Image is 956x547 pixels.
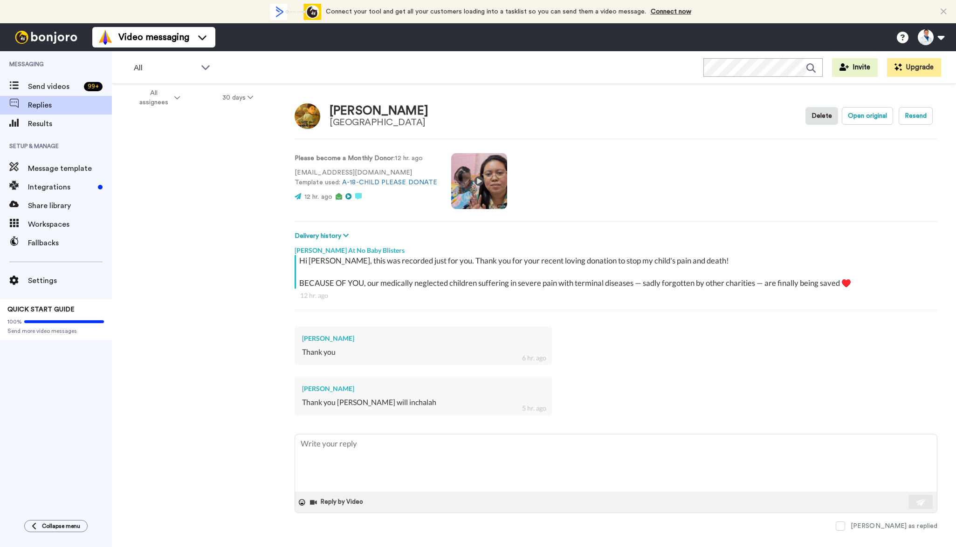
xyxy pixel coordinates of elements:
[147,135,230,142] span: Please become a Monthly Donor
[651,8,691,15] a: Connect now
[28,163,112,174] span: Message template
[147,190,230,200] span: [PERSON_NAME]
[28,237,112,249] span: Fallbacks
[147,386,230,395] span: [PERSON_NAME]
[112,414,276,447] a: [PERSON_NAME]Please become a Monthly Donor[DATE]
[112,382,276,414] a: [PERSON_NAME]Please become a Monthly Donor[DATE]
[112,219,276,251] a: [PERSON_NAME]Please become a Monthly Donor19 hr. ago
[119,452,142,475] img: 6e9fc233-cd3a-4c83-a38c-7b5817e94137-thumb.jpg
[147,256,230,265] span: [PERSON_NAME]
[28,81,80,92] span: Send videos
[119,484,142,507] img: 072a3d34-4a98-4bc0-a575-fed6a7efae8b-thumb.jpg
[851,521,937,531] div: [PERSON_NAME] as replied
[842,107,893,125] button: Open original
[147,330,202,338] span: 1
[147,493,230,500] span: Please become a Monthly Donor
[7,327,104,335] span: Send more video messages
[112,251,276,284] a: [PERSON_NAME]Please become a Monthly Donor[DATE]
[147,419,230,428] span: [PERSON_NAME]
[11,31,81,44] img: bj-logo-header-white.svg
[119,158,142,182] img: dbb72b09-a3d1-41c2-a769-f3b75ddbe522-thumb.jpg
[134,62,196,74] span: All
[84,82,103,91] div: 99 +
[522,353,546,363] div: 6 hr. ago
[28,118,112,129] span: Results
[147,167,230,175] span: Please become a Monthly Donor
[239,492,271,500] div: [DATE]
[239,297,271,304] div: [DATE]
[28,200,112,211] span: Share library
[887,58,941,77] button: Upgrade
[832,58,878,77] a: Invite
[147,297,230,305] span: Please become a Monthly Donor
[112,349,276,382] a: [PERSON_NAME]Please become a Monthly Donor[DATE]
[326,8,646,15] span: Connect your tool and get all your customers loading into a tasklist so you can send them a video...
[239,231,271,239] div: 19 hr. ago
[118,31,189,44] span: Video messaging
[330,104,428,118] div: [PERSON_NAME]
[239,166,271,174] div: 19 hr. ago
[147,200,230,207] span: Please become a Monthly Donor
[805,107,838,125] button: Delete
[299,255,935,289] div: Hi [PERSON_NAME], this was recorded just for you. Thank you for your recent loving donation to st...
[302,334,544,343] div: [PERSON_NAME]
[147,125,230,135] span: [PERSON_NAME]
[302,384,544,393] div: [PERSON_NAME]
[112,112,276,121] div: Replies
[7,318,22,325] span: 100%
[147,353,230,363] span: [PERSON_NAME]
[302,347,544,358] div: Thank you
[119,419,142,442] img: 097832a8-6c7e-4bf5-bdbc-42a79434bb8e-thumb.jpg
[147,321,202,330] span: [PERSON_NAME]
[28,219,112,230] span: Workspaces
[119,517,142,540] img: 04cea0dc-47b6-4d4b-87c8-93ecf4a9fbe7-thumb.jpg
[112,186,276,219] a: [PERSON_NAME]Please become a Monthly Donor19 hr. ago
[28,275,112,286] span: Settings
[302,397,544,408] div: Thank you [PERSON_NAME] will inchalah
[270,4,321,20] div: animation
[112,512,276,545] a: [PERSON_NAME]Please become a Monthly Donor[DATE]
[300,291,932,300] div: 12 hr. ago
[147,223,230,232] span: [PERSON_NAME]
[112,447,276,479] a: Salih ElemPlease become a Monthly Donor[DATE]
[147,265,230,272] span: Please become a Monthly Donor
[239,134,271,141] div: 5 hr. ago
[304,194,332,200] span: 12 hr. ago
[114,85,201,111] button: All assignees
[119,289,142,312] img: f174baab-1ac3-4201-9e2d-fb791fa4c3c1-thumb.jpg
[239,362,271,369] div: [DATE]
[147,484,230,493] span: [PERSON_NAME]
[239,394,271,402] div: [DATE]
[239,459,271,467] div: [DATE]
[239,525,271,532] div: [DATE]
[309,495,366,509] button: Reply by Video
[147,460,230,468] span: Please become a Monthly Donor
[42,522,80,530] span: Collapse menu
[24,520,88,532] button: Collapse menu
[119,223,142,247] img: f6a13be9-8e47-48e6-a84e-0e378188ad0e-thumb.jpg
[112,121,276,154] a: [PERSON_NAME]Please become a Monthly Donor5 hr. ago
[98,30,113,45] img: vm-color.svg
[119,126,142,149] img: 75e6cefc-d664-4de1-9ea7-3f33f6dca00c-thumb.jpg
[916,499,926,506] img: send-white.svg
[28,100,112,111] span: Replies
[147,363,230,370] span: Please become a Monthly Donor
[112,154,276,186] a: [PERSON_NAME]Please become a Monthly Donor19 hr. ago
[147,428,230,435] span: Please become a Monthly Donor
[239,264,271,271] div: [DATE]
[119,191,142,214] img: c717e5a0-49fc-4584-a1e7-0f0ed04c1e46-thumb.jpg
[342,179,437,186] a: A-18-CHILD PLEASE DONATE
[295,103,320,129] img: Image of Mizi Nassima
[295,155,393,162] strong: Please become a Monthly Donor
[119,354,142,377] img: 2f8ab211-c33b-4d90-abad-9bdaafdf6b76-thumb.jpg
[201,89,275,106] button: 30 days
[239,329,271,337] div: [DATE]
[147,232,230,240] span: Please become a Monthly Donor
[295,168,437,188] p: [EMAIL_ADDRESS][DOMAIN_NAME] Template used:
[119,256,142,279] img: 1283f67f-a514-4c75-86cd-930c19c3323a-thumb.jpg
[330,117,428,128] div: [GEOGRAPHIC_DATA]
[147,395,230,403] span: Please become a Monthly Donor
[28,182,94,193] span: Integrations
[7,306,75,313] span: QUICK START GUIDE
[147,158,230,167] span: [PERSON_NAME]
